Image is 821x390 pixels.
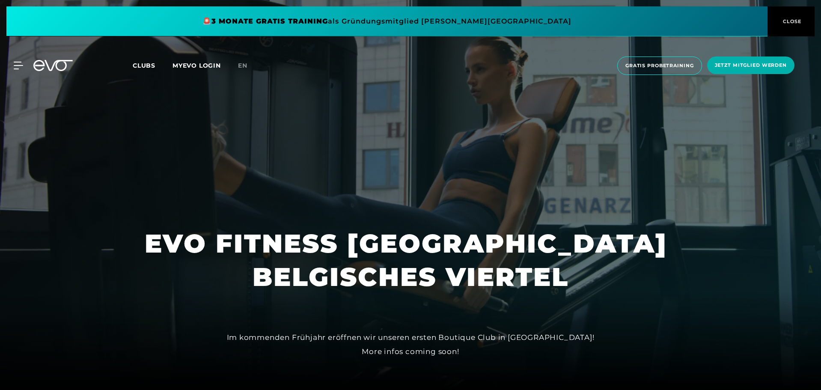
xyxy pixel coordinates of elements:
[781,18,802,25] span: CLOSE
[705,57,797,75] a: Jetzt Mitglied werden
[767,6,815,36] button: CLOSE
[145,227,676,294] h1: EVO FITNESS [GEOGRAPHIC_DATA] BELGISCHES VIERTEL
[615,57,705,75] a: Gratis Probetraining
[238,62,247,69] span: en
[218,330,603,358] div: Im kommenden Frühjahr eröffnen wir unseren ersten Boutique Club in [GEOGRAPHIC_DATA]! More infos ...
[133,62,155,69] span: Clubs
[173,62,221,69] a: MYEVO LOGIN
[715,62,787,69] span: Jetzt Mitglied werden
[625,62,694,69] span: Gratis Probetraining
[238,61,258,71] a: en
[133,61,173,69] a: Clubs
